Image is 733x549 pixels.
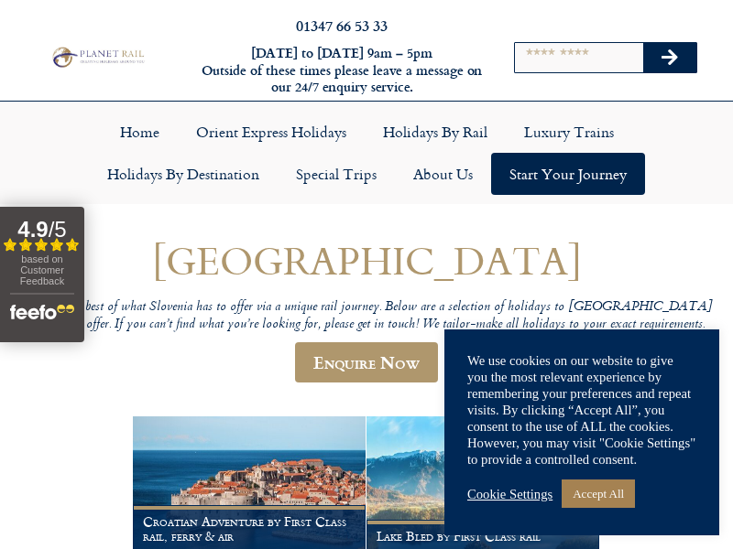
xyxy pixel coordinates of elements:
a: Enquire Now [295,342,438,382]
a: Start your Journey [491,153,645,195]
h1: Lake Bled by First Class rail [377,529,589,544]
a: Luxury Trains [506,111,632,153]
img: Planet Rail Train Holidays Logo [49,45,147,69]
div: We use cookies on our website to give you the most relevant experience by remembering your prefer... [467,352,696,468]
a: Holidays by Destination [89,153,278,195]
a: Orient Express Holidays [178,111,365,153]
p: Explore the best of what Slovenia has to offer via a unique rail journey. Below are a selection o... [16,299,717,333]
a: About Us [395,153,491,195]
h6: [DATE] to [DATE] 9am – 5pm Outside of these times please leave a message on our 24/7 enquiry serv... [200,45,484,96]
a: Holidays by Rail [365,111,506,153]
h1: [GEOGRAPHIC_DATA] [16,239,717,282]
a: Home [102,111,178,153]
h1: Croatian Adventure by First Class rail, ferry & air [143,514,356,544]
nav: Menu [9,111,724,195]
a: Cookie Settings [467,486,552,502]
a: Special Trips [278,153,395,195]
button: Search [643,43,696,72]
a: 01347 66 53 33 [296,15,388,36]
a: Accept All [562,479,635,508]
